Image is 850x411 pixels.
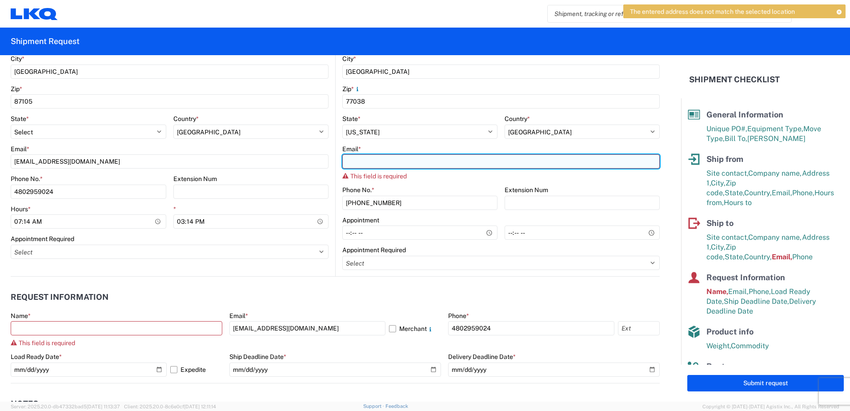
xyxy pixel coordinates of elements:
label: Name [11,312,31,320]
h2: Shipment Checklist [689,74,780,85]
h2: Notes [11,399,38,408]
label: Phone [448,312,469,320]
span: Ship from [706,154,743,164]
span: Bill To, [725,134,747,143]
span: Weight, [706,342,731,350]
span: Product info [706,327,754,336]
span: Request Information [706,273,785,282]
label: City [342,55,356,63]
label: Appointment Required [11,235,74,243]
input: Shipment, tracking or reference number [548,5,778,22]
span: Email, [772,253,792,261]
label: State [342,115,361,123]
label: Zip [342,85,361,93]
span: City, [711,179,726,187]
label: Appointment [342,216,379,224]
button: Submit request [687,375,844,391]
span: Ship to [706,218,734,228]
label: Email [11,145,29,153]
span: Hours to [724,198,752,207]
span: This field is required [350,173,407,180]
span: [DATE] 12:11:14 [184,404,216,409]
span: Copyright © [DATE]-[DATE] Agistix Inc., All Rights Reserved [702,403,839,411]
label: Merchant [389,321,441,335]
label: State [11,115,29,123]
a: Support [363,403,385,409]
span: Unique PO#, [706,125,747,133]
span: State, [725,253,744,261]
label: Expedite [170,363,222,377]
span: Phone, [749,287,771,296]
span: Commodity [731,342,769,350]
span: Email, [728,287,749,296]
label: Phone No. [342,186,374,194]
span: Ship Deadline Date, [724,297,789,306]
span: Company name, [748,169,802,177]
span: Route [706,362,730,371]
span: Phone, [792,189,814,197]
span: Company name, [748,233,802,242]
input: Ext [618,321,660,335]
label: Email [229,312,248,320]
span: General Information [706,110,783,119]
span: Equipment Type, [747,125,803,133]
span: Country, [744,253,772,261]
label: Email [342,145,361,153]
label: Extension Num [505,186,548,194]
span: Site contact, [706,233,748,242]
label: Load Ready Date [11,353,62,361]
span: [PERSON_NAME] [747,134,806,143]
label: Country [505,115,530,123]
a: Feedback [385,403,408,409]
label: Zip [11,85,22,93]
label: Phone No. [11,175,43,183]
span: Site contact, [706,169,748,177]
span: The entered address does not match the selected location [630,8,795,16]
span: [DATE] 11:13:37 [87,404,120,409]
span: City, [711,243,726,251]
span: Email, [772,189,792,197]
label: Appointment Required [342,246,406,254]
label: Extension Num [173,175,217,183]
label: Country [173,115,199,123]
h2: Request Information [11,293,108,302]
label: Delivery Deadline Date [448,353,516,361]
span: Server: 2025.20.0-db47332bad5 [11,404,120,409]
span: Name, [706,287,728,296]
label: City [11,55,24,63]
span: Phone [792,253,813,261]
label: Hours [11,205,31,213]
span: State, [725,189,744,197]
label: Ship Deadline Date [229,353,286,361]
span: This field is required [19,339,75,347]
h2: Shipment Request [11,36,80,47]
span: Client: 2025.20.0-8c6e0cf [124,404,216,409]
span: Country, [744,189,772,197]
